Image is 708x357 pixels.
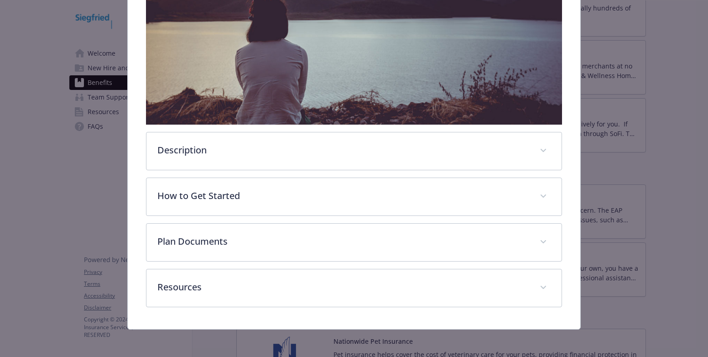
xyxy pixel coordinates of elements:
p: Plan Documents [157,235,528,248]
div: Resources [146,269,561,307]
p: Resources [157,280,528,294]
p: Description [157,143,528,157]
div: How to Get Started [146,178,561,215]
p: How to Get Started [157,189,528,203]
div: Description [146,132,561,170]
div: Plan Documents [146,224,561,261]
